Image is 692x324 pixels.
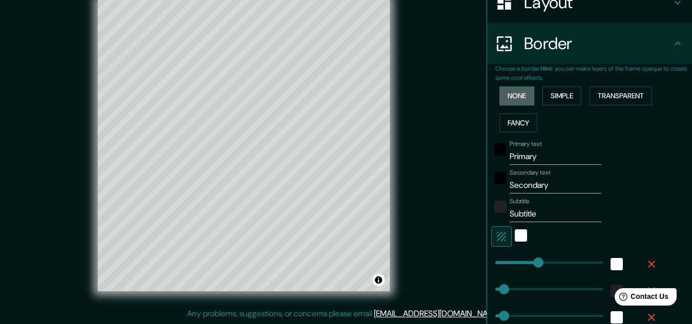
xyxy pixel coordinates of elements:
div: Border [487,23,692,64]
button: color-222222 [494,201,507,213]
p: Choose a border. : you can make layers of the frame opaque to create some cool effects. [495,64,692,82]
button: Fancy [499,114,537,133]
b: Hint [540,64,552,73]
button: white [515,229,527,242]
button: Simple [542,87,581,105]
button: black [494,172,507,184]
button: None [499,87,534,105]
p: Any problems, suggestions, or concerns please email . [187,308,502,320]
button: Toggle attribution [372,274,385,286]
button: black [494,143,507,156]
iframe: Help widget launcher [601,284,681,313]
label: Primary text [510,140,541,148]
label: Secondary text [510,168,551,177]
button: white [611,311,623,323]
button: Transparent [590,87,652,105]
button: white [611,258,623,270]
label: Subtitle [510,197,530,206]
h4: Border [524,33,672,54]
a: [EMAIL_ADDRESS][DOMAIN_NAME] [374,308,500,319]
